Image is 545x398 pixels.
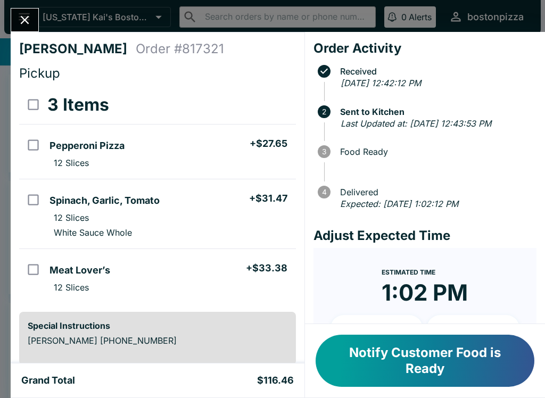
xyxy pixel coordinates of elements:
[28,320,287,331] h6: Special Instructions
[19,86,296,303] table: orders table
[21,374,75,387] h5: Grand Total
[321,188,326,196] text: 4
[335,107,536,117] span: Sent to Kitchen
[11,9,38,31] button: Close
[341,118,491,129] em: Last Updated at: [DATE] 12:43:53 PM
[19,65,60,81] span: Pickup
[427,315,519,342] button: + 20
[313,228,536,244] h4: Adjust Expected Time
[316,335,534,387] button: Notify Customer Food is Ready
[49,264,110,277] h5: Meat Lover’s
[54,212,89,223] p: 12 Slices
[382,279,468,306] time: 1:02 PM
[382,268,435,276] span: Estimated Time
[341,78,421,88] em: [DATE] 12:42:12 PM
[322,147,326,156] text: 3
[54,227,132,238] p: White Sauce Whole
[340,198,458,209] em: Expected: [DATE] 1:02:12 PM
[19,41,136,57] h4: [PERSON_NAME]
[136,41,224,57] h4: Order # 817321
[335,187,536,197] span: Delivered
[246,262,287,275] h5: + $33.38
[335,147,536,156] span: Food Ready
[49,194,160,207] h5: Spinach, Garlic, Tomato
[322,107,326,116] text: 2
[250,137,287,150] h5: + $27.65
[54,157,89,168] p: 12 Slices
[257,374,294,387] h5: $116.46
[249,192,287,205] h5: + $31.47
[335,67,536,76] span: Received
[331,315,423,342] button: + 10
[49,139,125,152] h5: Pepperoni Pizza
[47,94,109,115] h3: 3 Items
[313,40,536,56] h4: Order Activity
[54,282,89,293] p: 12 Slices
[28,335,287,346] p: [PERSON_NAME] [PHONE_NUMBER]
